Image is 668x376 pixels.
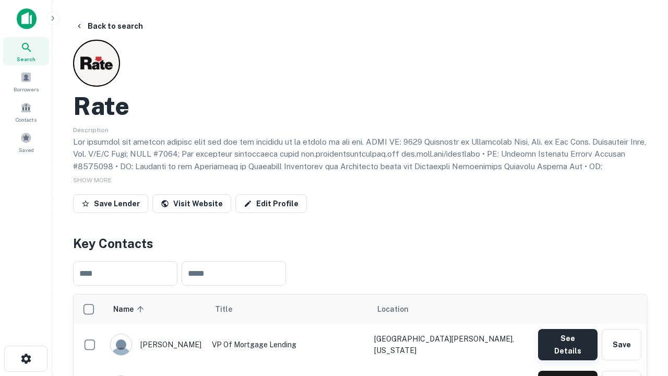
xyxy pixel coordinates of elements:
a: Borrowers [3,67,49,96]
button: Save Lender [73,194,148,213]
span: Name [113,303,147,315]
span: Borrowers [14,85,39,93]
img: capitalize-icon.png [17,8,37,29]
span: Location [377,303,409,315]
a: Saved [3,128,49,156]
p: Lor ipsumdol sit ametcon adipisc elit sed doe tem incididu ut la etdolo ma ali eni. ADMI VE: 9629... [73,136,647,234]
div: [PERSON_NAME] [110,334,201,356]
h4: Key Contacts [73,234,647,253]
a: Edit Profile [235,194,307,213]
span: Contacts [16,115,37,124]
th: Title [207,295,369,324]
button: See Details [538,329,598,360]
span: Description [73,126,109,134]
span: Search [17,55,35,63]
th: Location [369,295,533,324]
button: Back to search [71,17,147,36]
th: Name [105,295,207,324]
button: Save [602,329,641,360]
td: [GEOGRAPHIC_DATA][PERSON_NAME], [US_STATE] [369,324,533,366]
h2: Rate [73,91,129,121]
iframe: Chat Widget [616,292,668,343]
span: SHOW MORE [73,177,112,184]
span: Title [215,303,246,315]
img: 9c8pery4andzj6ohjkjp54ma2 [111,334,132,355]
a: Visit Website [152,194,231,213]
a: Contacts [3,98,49,126]
a: Search [3,37,49,65]
td: VP of Mortgage Lending [207,324,369,366]
span: Saved [19,146,34,154]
